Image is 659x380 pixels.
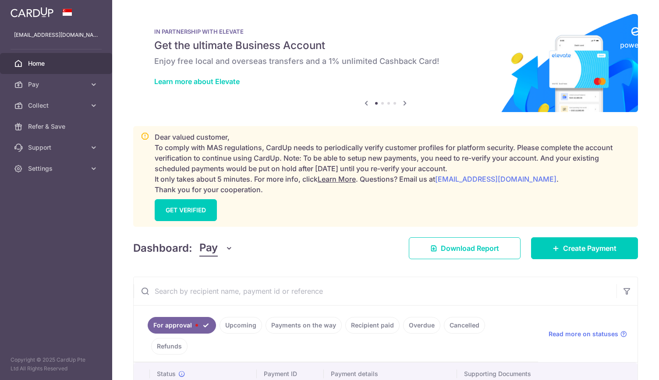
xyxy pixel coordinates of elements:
[14,31,98,39] p: [EMAIL_ADDRESS][DOMAIN_NAME]
[409,237,521,259] a: Download Report
[563,243,616,253] span: Create Payment
[199,240,233,257] button: Pay
[155,199,217,221] a: GET VERIFIED
[549,330,618,338] span: Read more on statuses
[134,277,616,305] input: Search by recipient name, payment id or reference
[28,122,86,131] span: Refer & Save
[148,317,216,334] a: For approval
[28,164,86,173] span: Settings
[28,59,86,68] span: Home
[157,369,176,378] span: Status
[154,28,617,35] p: IN PARTNERSHIP WITH ELEVATE
[318,175,356,183] a: Learn More
[403,317,440,334] a: Overdue
[28,143,86,152] span: Support
[345,317,400,334] a: Recipient paid
[549,330,627,338] a: Read more on statuses
[11,7,53,18] img: CardUp
[133,240,192,256] h4: Dashboard:
[154,39,617,53] h5: Get the ultimate Business Account
[28,80,86,89] span: Pay
[199,240,218,257] span: Pay
[155,132,631,195] p: Dear valued customer, To comply with MAS regulations, CardUp needs to periodically verify custome...
[531,237,638,259] a: Create Payment
[154,77,240,86] a: Learn more about Elevate
[154,56,617,67] h6: Enjoy free local and overseas transfers and a 1% unlimited Cashback Card!
[133,14,638,112] img: Renovation banner
[266,317,342,334] a: Payments on the way
[220,317,262,334] a: Upcoming
[435,175,556,183] a: [EMAIL_ADDRESS][DOMAIN_NAME]
[151,338,188,355] a: Refunds
[28,101,86,110] span: Collect
[444,317,485,334] a: Cancelled
[441,243,499,253] span: Download Report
